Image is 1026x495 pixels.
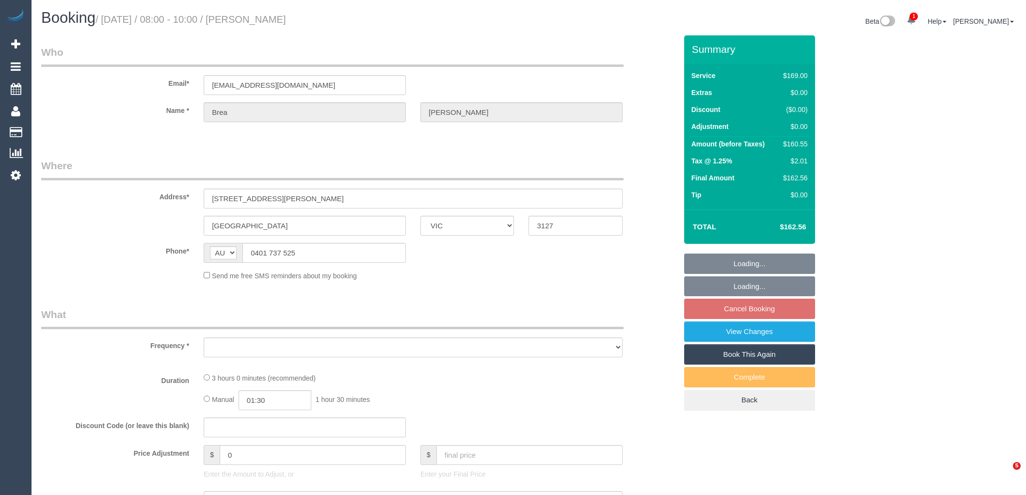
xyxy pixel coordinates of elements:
img: New interface [879,16,895,28]
div: $0.00 [779,88,807,97]
label: Email* [34,75,196,88]
div: $162.56 [779,173,807,183]
label: Discount [691,105,721,114]
legend: What [41,307,624,329]
legend: Who [41,45,624,67]
span: 3 hours 0 minutes (recommended) [212,374,316,382]
input: Post Code* [529,216,622,236]
label: Discount Code (or leave this blank) [34,417,196,431]
label: Price Adjustment [34,445,196,458]
label: Extras [691,88,712,97]
legend: Where [41,159,624,180]
div: $0.00 [779,122,807,131]
span: $ [420,445,436,465]
span: Booking [41,9,96,26]
div: $0.00 [779,190,807,200]
small: / [DATE] / 08:00 - 10:00 / [PERSON_NAME] [96,14,286,25]
div: $169.00 [779,71,807,80]
input: First Name* [204,102,406,122]
label: Service [691,71,716,80]
label: Amount (before Taxes) [691,139,765,149]
label: Address* [34,189,196,202]
div: $160.55 [779,139,807,149]
label: Tip [691,190,702,200]
a: [PERSON_NAME] [953,17,1014,25]
div: $2.01 [779,156,807,166]
label: Duration [34,372,196,385]
span: $ [204,445,220,465]
label: Adjustment [691,122,729,131]
h3: Summary [692,44,810,55]
input: Suburb* [204,216,406,236]
strong: Total [693,223,717,231]
input: final price [436,445,623,465]
h4: $162.56 [751,223,806,231]
span: Manual [212,396,234,403]
img: Automaid Logo [6,10,25,23]
p: Enter the Amount to Adjust, or [204,469,406,479]
label: Frequency * [34,337,196,351]
a: Help [928,17,946,25]
label: Phone* [34,243,196,256]
label: Final Amount [691,173,735,183]
a: View Changes [684,321,815,342]
a: Book This Again [684,344,815,365]
span: 5 [1013,462,1021,470]
iframe: Intercom live chat [993,462,1016,485]
input: Email* [204,75,406,95]
p: Enter your Final Price [420,469,623,479]
div: ($0.00) [779,105,807,114]
span: Send me free SMS reminders about my booking [212,272,357,280]
input: Last Name* [420,102,623,122]
a: Back [684,390,815,410]
label: Tax @ 1.25% [691,156,732,166]
span: 1 [910,13,918,20]
a: 1 [902,10,921,31]
span: 1 hour 30 minutes [316,396,370,403]
a: Beta [866,17,896,25]
label: Name * [34,102,196,115]
input: Phone* [242,243,406,263]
